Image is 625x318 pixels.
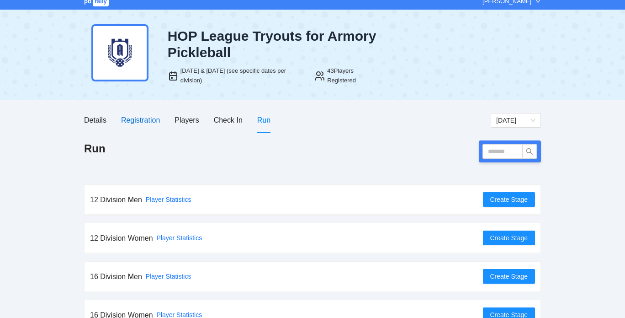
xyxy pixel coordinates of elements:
div: 16 Division Men [90,271,142,282]
a: Player Statistics [146,273,191,280]
div: HOP League Tryouts for Armory Pickleball [168,28,381,61]
button: Create Stage [483,192,535,207]
span: Saturday [496,113,535,127]
div: Check In [214,114,243,126]
img: armory-dark-blue.png [91,24,148,81]
div: Registration [121,114,160,126]
button: Create Stage [483,269,535,284]
span: search [523,148,536,155]
button: Create Stage [483,231,535,245]
span: Create Stage [490,271,528,281]
div: 12 Division Men [90,194,142,205]
span: Create Stage [490,233,528,243]
div: [DATE] & [DATE] (see specific dates per division) [180,66,304,85]
h1: Run [84,141,106,156]
div: Players [175,114,199,126]
div: Details [84,114,106,126]
a: Player Statistics [146,196,191,203]
button: search [522,144,537,159]
div: 43 Players Registered [327,66,381,85]
div: Run [257,114,270,126]
div: 12 Division Women [90,232,153,244]
a: Player Statistics [157,234,202,242]
span: Create Stage [490,194,528,205]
